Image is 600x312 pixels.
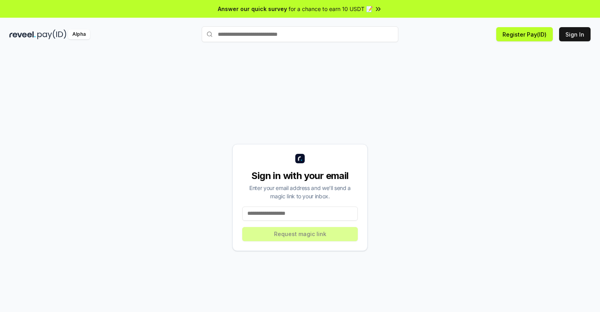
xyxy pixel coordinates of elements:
button: Register Pay(ID) [496,27,553,41]
div: Sign in with your email [242,170,358,182]
div: Alpha [68,30,90,39]
img: reveel_dark [9,30,36,39]
span: Answer our quick survey [218,5,287,13]
div: Enter your email address and we’ll send a magic link to your inbox. [242,184,358,200]
button: Sign In [559,27,591,41]
span: for a chance to earn 10 USDT 📝 [289,5,373,13]
img: pay_id [37,30,66,39]
img: logo_small [295,154,305,163]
